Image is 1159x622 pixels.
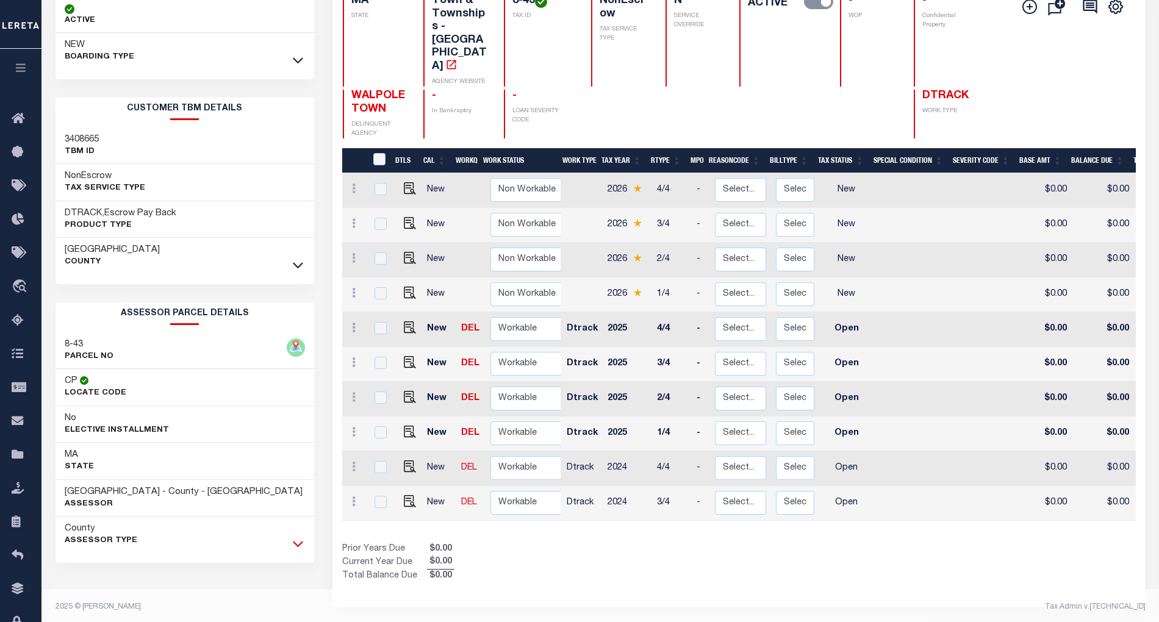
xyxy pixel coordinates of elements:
[652,173,692,208] td: 4/4
[562,312,603,347] td: Dtrack
[704,148,765,173] th: ReasonCode: activate to sort column ascending
[819,451,875,486] td: Open
[512,90,517,101] span: -
[819,416,875,451] td: Open
[1072,451,1134,486] td: $0.00
[427,556,454,569] span: $0.00
[603,312,652,347] td: 2025
[422,277,456,312] td: New
[819,243,875,277] td: New
[869,148,948,173] th: Special Condition: activate to sort column ascending
[1072,208,1134,243] td: $0.00
[603,277,652,312] td: 2026
[819,312,875,347] td: Open
[600,25,650,43] p: TAX SERVICE TYPE
[65,535,137,547] p: Assessor Type
[351,12,409,21] p: STATE
[65,220,176,232] p: Product Type
[603,347,652,382] td: 2025
[342,543,427,556] td: Prior Years Due
[652,451,692,486] td: 4/4
[12,279,31,295] i: travel_explore
[418,148,451,173] th: CAL: activate to sort column ascending
[562,347,603,382] td: Dtrack
[65,523,137,535] h3: County
[819,173,875,208] td: New
[342,556,427,569] td: Current Year Due
[65,461,94,473] p: State
[652,243,692,277] td: 2/4
[478,148,561,173] th: Work Status
[432,77,489,87] p: AGENCY WEBSITE
[65,39,134,51] h3: NEW
[65,412,76,424] h3: No
[461,498,477,507] a: DEL
[65,338,113,351] h3: 8-43
[1066,148,1128,173] th: Balance Due: activate to sort column ascending
[603,243,652,277] td: 2026
[922,12,980,30] p: Confidential Property
[603,208,652,243] td: 2026
[351,90,405,115] span: WALPOLE TOWN
[65,486,303,498] h3: [GEOGRAPHIC_DATA] - County - [GEOGRAPHIC_DATA]
[1020,416,1072,451] td: $0.00
[652,382,692,416] td: 2/4
[652,416,692,451] td: 1/4
[652,312,692,347] td: 4/4
[819,486,875,521] td: Open
[813,148,869,173] th: Tax Status: activate to sort column ascending
[686,148,704,173] th: MPO
[948,148,1014,173] th: Severity Code: activate to sort column ascending
[922,107,980,116] p: WORK TYPE
[422,347,456,382] td: New
[603,173,652,208] td: 2026
[692,486,710,521] td: -
[65,375,77,387] h3: CP
[1072,312,1134,347] td: $0.00
[422,208,456,243] td: New
[351,120,409,138] p: DELINQUENT AGENCY
[1020,208,1072,243] td: $0.00
[342,148,365,173] th: &nbsp;&nbsp;&nbsp;&nbsp;&nbsp;&nbsp;&nbsp;&nbsp;&nbsp;&nbsp;
[819,347,875,382] td: Open
[461,394,479,402] a: DEL
[692,277,710,312] td: -
[365,148,390,173] th: &nbsp;
[65,134,99,146] h3: 3408665
[646,148,686,173] th: RType: activate to sort column ascending
[422,451,456,486] td: New
[633,184,642,192] img: Star.svg
[1014,148,1066,173] th: Base Amt: activate to sort column ascending
[65,498,303,510] p: Assessor
[1072,173,1134,208] td: $0.00
[65,256,160,268] p: County
[65,146,99,158] p: TBM ID
[427,543,454,556] span: $0.00
[1072,416,1134,451] td: $0.00
[512,107,576,125] p: LOAN SEVERITY CODE
[603,382,652,416] td: 2025
[849,12,899,21] p: WOP
[1020,312,1072,347] td: $0.00
[603,416,652,451] td: 2025
[819,208,875,243] td: New
[1072,243,1134,277] td: $0.00
[674,12,725,30] p: SERVICE OVERRIDE
[46,601,601,612] div: 2025 © [PERSON_NAME].
[1020,486,1072,521] td: $0.00
[56,302,314,325] h2: ASSESSOR PARCEL DETAILS
[652,486,692,521] td: 3/4
[65,449,94,461] h3: MA
[633,288,642,296] img: Star.svg
[65,51,134,63] p: BOARDING TYPE
[427,570,454,583] span: $0.00
[65,351,113,363] p: PARCEL NO
[692,208,710,243] td: -
[819,382,875,416] td: Open
[692,416,710,451] td: -
[422,486,456,521] td: New
[65,424,169,437] p: Elective Installment
[562,451,603,486] td: Dtrack
[652,277,692,312] td: 1/4
[597,148,646,173] th: Tax Year: activate to sort column ascending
